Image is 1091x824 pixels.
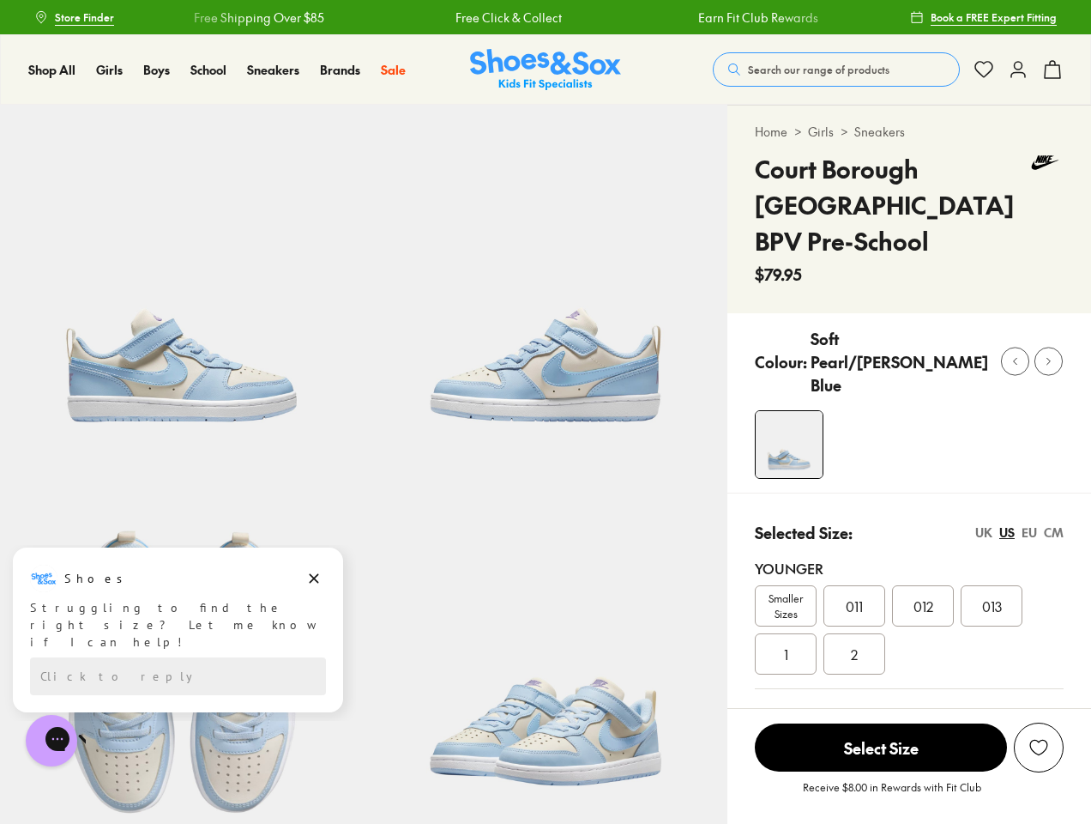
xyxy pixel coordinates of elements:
span: $79.95 [755,263,802,286]
div: Struggling to find the right size? Let me know if I can help! [30,54,326,106]
a: Store Finder [34,2,114,33]
a: Free Shipping Over $85 [182,9,312,27]
p: Colour: [755,350,807,373]
span: Boys [143,61,170,78]
a: School [190,61,226,79]
div: EU [1022,524,1037,542]
span: 011 [846,596,863,616]
div: Older [755,703,1064,724]
span: 1 [784,644,788,664]
a: Girls [96,61,123,79]
p: Receive $8.00 in Rewards with Fit Club [803,779,981,810]
span: Search our range of products [748,62,889,77]
div: US [999,524,1015,542]
p: Selected Size: [755,521,853,544]
img: Vendor logo [1027,151,1064,174]
img: 4-552108_1 [756,411,823,478]
span: Smaller Sizes [756,591,816,621]
span: Brands [320,61,360,78]
button: Search our range of products [713,52,960,87]
span: Sale [381,61,406,78]
img: Shoes logo [30,20,57,47]
img: 5-552109_1 [364,105,727,469]
p: Soft Pearl/[PERSON_NAME] Blue [811,327,988,397]
img: SNS_Logo_Responsive.svg [470,49,621,91]
div: Younger [755,558,1064,579]
h4: Court Borough [GEOGRAPHIC_DATA] BPV Pre-School [755,151,1027,259]
div: Message from Shoes. Struggling to find the right size? Let me know if I can help! [13,20,343,106]
div: > > [755,123,1064,141]
a: Girls [808,123,834,141]
div: CM [1044,524,1064,542]
div: UK [975,524,992,542]
a: Free Click & Collect [443,9,549,27]
div: Reply to the campaigns [30,112,326,150]
span: Sneakers [247,61,299,78]
button: Select Size [755,723,1007,772]
span: Girls [96,61,123,78]
div: Campaign message [13,3,343,167]
span: 2 [851,644,858,664]
a: Home [755,123,787,141]
button: Add to Wishlist [1014,723,1064,772]
a: Book a FREE Expert Fitting [910,2,1057,33]
iframe: Gorgias live chat messenger [17,709,86,772]
span: Store Finder [55,9,114,25]
span: Shop All [28,61,75,78]
span: Select Size [755,724,1007,772]
span: Book a FREE Expert Fitting [931,9,1057,25]
a: Sneakers [854,123,905,141]
h3: Shoes [64,25,132,42]
a: Sale [381,61,406,79]
span: School [190,61,226,78]
span: 013 [982,596,1002,616]
a: Earn Fit Club Rewards [685,9,805,27]
a: Shoes & Sox [470,49,621,91]
a: Sneakers [247,61,299,79]
a: Boys [143,61,170,79]
button: Dismiss campaign [302,21,326,45]
a: Brands [320,61,360,79]
span: 012 [913,596,933,616]
a: Shop All [28,61,75,79]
